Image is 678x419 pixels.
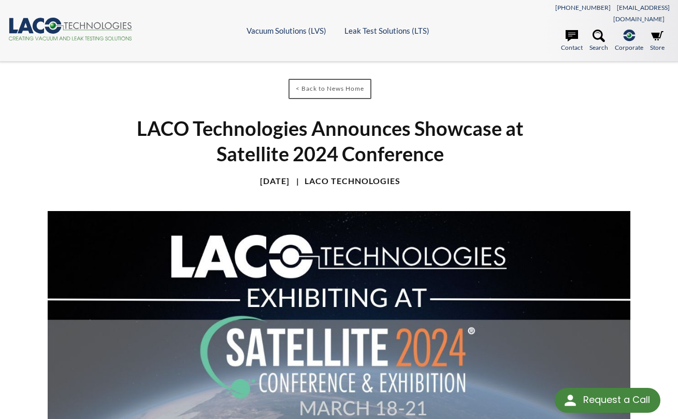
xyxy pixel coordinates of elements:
a: [EMAIL_ADDRESS][DOMAIN_NAME] [613,4,670,23]
a: < Back to News Home [288,79,371,99]
a: [PHONE_NUMBER] [555,4,611,11]
img: round button [562,392,579,409]
h4: [DATE] [260,176,290,187]
a: Contact [561,30,583,52]
h1: LACO Technologies Announces Showcase at Satellite 2024 Conference [136,116,524,167]
div: Request a Call [583,388,650,412]
a: Store [650,30,665,52]
div: Request a Call [555,388,660,413]
h4: LACO Technologies [291,176,400,187]
span: Corporate [615,43,643,52]
a: Search [589,30,608,52]
a: Leak Test Solutions (LTS) [344,26,429,35]
a: Vacuum Solutions (LVS) [247,26,326,35]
